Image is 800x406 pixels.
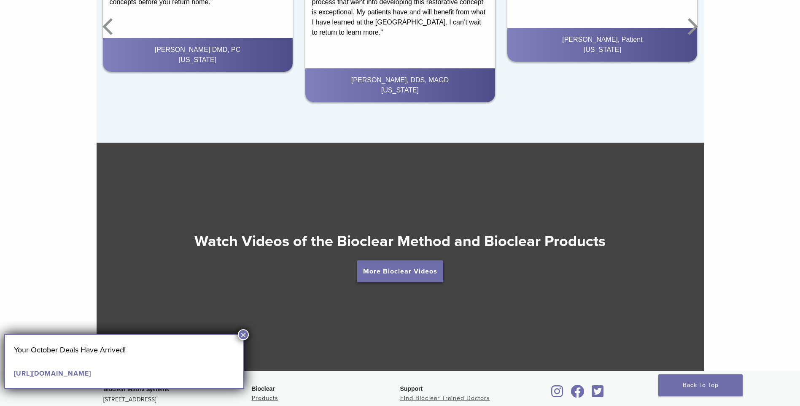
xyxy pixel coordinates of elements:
a: Bioclear [568,390,587,398]
a: [URL][DOMAIN_NAME] [14,369,91,378]
div: [US_STATE] [514,45,690,55]
p: Your October Deals Have Arrived! [14,344,234,356]
div: [US_STATE] [312,85,488,95]
div: [PERSON_NAME], DDS, MAGD [312,75,488,85]
button: Previous [101,1,118,52]
a: Find Bioclear Trained Doctors [400,395,490,402]
a: Bioclear [549,390,566,398]
div: [PERSON_NAME], Patient [514,35,690,45]
a: More Bioclear Videos [357,260,443,282]
div: [PERSON_NAME] DMD, PC [110,45,286,55]
span: Support [400,385,423,392]
a: Back To Top [658,374,743,396]
strong: Bioclear Matrix Systems [103,386,169,393]
button: Close [238,329,249,340]
span: Bioclear [252,385,275,392]
a: Bioclear [589,390,607,398]
button: Next [683,1,700,52]
div: [US_STATE] [110,55,286,65]
a: Products [252,395,278,402]
h2: Watch Videos of the Bioclear Method and Bioclear Products [97,231,704,252]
